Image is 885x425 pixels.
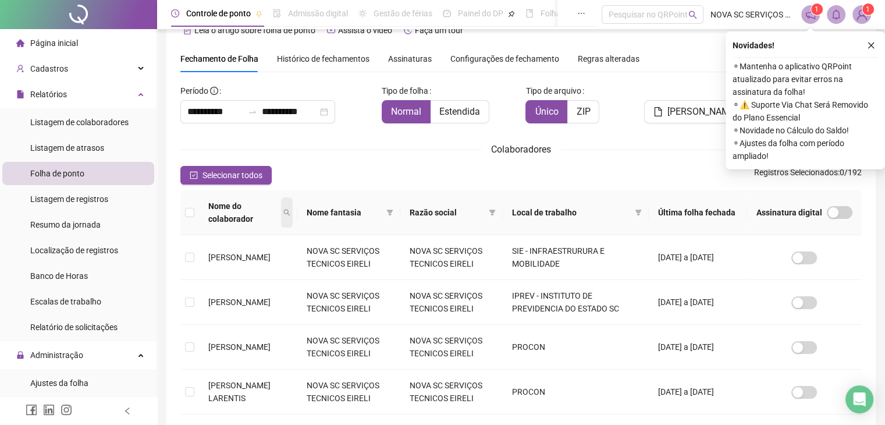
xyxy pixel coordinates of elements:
[503,370,649,415] td: PROCON
[400,370,503,415] td: NOVA SC SERVIÇOS TECNICOS EIRELI
[862,3,874,15] sup: Atualize o seu contato no menu Meus Dados
[297,325,400,370] td: NOVA SC SERVIÇOS TECNICOS EIRELI
[391,106,421,117] span: Normal
[525,84,581,97] span: Tipo de arquivo
[733,124,878,137] span: ⚬ Novidade no Cálculo do Saldo!
[667,105,737,119] span: [PERSON_NAME]
[503,325,649,370] td: PROCON
[248,107,257,116] span: swap-right
[503,280,649,325] td: IPREV - INSTITUTO DE PREVIDENCIA DO ESTADO SC
[867,41,875,49] span: close
[255,10,262,17] span: pushpin
[30,378,88,388] span: Ajustes da folha
[297,370,400,415] td: NOVA SC SERVIÇOS TECNICOS EIRELI
[512,206,630,219] span: Local de trabalho
[297,235,400,280] td: NOVA SC SERVIÇOS TECNICOS EIRELI
[26,404,37,416] span: facebook
[273,9,281,17] span: file-done
[16,90,24,98] span: file
[248,107,257,116] span: to
[733,98,878,124] span: ⚬ ⚠️ Suporte Via Chat Será Removido do Plano Essencial
[649,235,747,280] td: [DATE] a [DATE]
[649,280,747,325] td: [DATE] a [DATE]
[644,100,747,123] button: [PERSON_NAME]
[171,9,179,17] span: clock-circle
[123,407,131,415] span: left
[202,169,262,182] span: Selecionar todos
[525,9,534,17] span: book
[208,200,279,225] span: Nome do colaborador
[277,54,369,63] span: Histórico de fechamentos
[632,204,644,221] span: filter
[649,325,747,370] td: [DATE] a [DATE]
[733,137,878,162] span: ⚬ Ajustes da folha com período ampliado!
[281,197,293,228] span: search
[733,60,878,98] span: ⚬ Mantenha o aplicativo QRPoint atualizado para evitar erros na assinatura da folha!
[30,297,101,306] span: Escalas de trabalho
[866,5,870,13] span: 1
[400,325,503,370] td: NOVA SC SERVIÇOS TECNICOS EIRELI
[831,9,841,20] span: bell
[358,9,367,17] span: sun
[30,143,104,153] span: Listagem de atrasos
[297,280,400,325] td: NOVA SC SERVIÇOS TECNICOS EIRELI
[30,38,78,48] span: Página inicial
[410,206,484,219] span: Razão social
[30,64,68,73] span: Cadastros
[508,10,515,17] span: pushpin
[183,26,191,34] span: file-text
[853,6,870,23] img: 30038
[653,107,663,116] span: file
[710,8,794,21] span: NOVA SC SERVIÇOS TECNICOS EIRELI
[754,168,838,177] span: Registros Selecionados
[374,9,432,18] span: Gestão de férias
[458,9,503,18] span: Painel do DP
[845,385,873,413] div: Open Intercom Messenger
[578,55,639,63] span: Regras alteradas
[327,26,335,34] span: youtube
[43,404,55,416] span: linkedin
[415,26,463,35] span: Faça um tour
[805,9,816,20] span: notification
[194,26,315,35] span: Leia o artigo sobre folha de ponto
[576,106,590,117] span: ZIP
[288,9,348,18] span: Admissão digital
[208,342,271,352] span: [PERSON_NAME]
[30,220,101,229] span: Resumo da jornada
[208,297,271,307] span: [PERSON_NAME]
[30,194,108,204] span: Listagem de registros
[210,87,218,95] span: info-circle
[400,280,503,325] td: NOVA SC SERVIÇOS TECNICOS EIRELI
[386,209,393,216] span: filter
[404,26,412,34] span: history
[733,39,774,52] span: Novidades !
[208,253,271,262] span: [PERSON_NAME]
[388,55,432,63] span: Assinaturas
[489,209,496,216] span: filter
[649,190,747,235] th: Última folha fechada
[283,209,290,216] span: search
[180,166,272,185] button: Selecionar todos
[443,9,451,17] span: dashboard
[30,323,118,332] span: Relatório de solicitações
[450,55,559,63] span: Configurações de fechamento
[16,351,24,359] span: lock
[491,144,551,155] span: Colaboradores
[30,350,83,360] span: Administração
[186,9,251,18] span: Controle de ponto
[61,404,72,416] span: instagram
[486,204,498,221] span: filter
[503,235,649,280] td: SIE - INFRAESTRURURA E MOBILIDADE
[16,65,24,73] span: user-add
[30,271,88,281] span: Banco de Horas
[16,39,24,47] span: home
[635,209,642,216] span: filter
[400,235,503,280] td: NOVA SC SERVIÇOS TECNICOS EIRELI
[30,169,84,178] span: Folha de ponto
[815,5,819,13] span: 1
[756,206,822,219] span: Assinatura digital
[180,54,258,63] span: Fechamento de Folha
[811,3,823,15] sup: 1
[649,370,747,415] td: [DATE] a [DATE]
[439,106,480,117] span: Estendida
